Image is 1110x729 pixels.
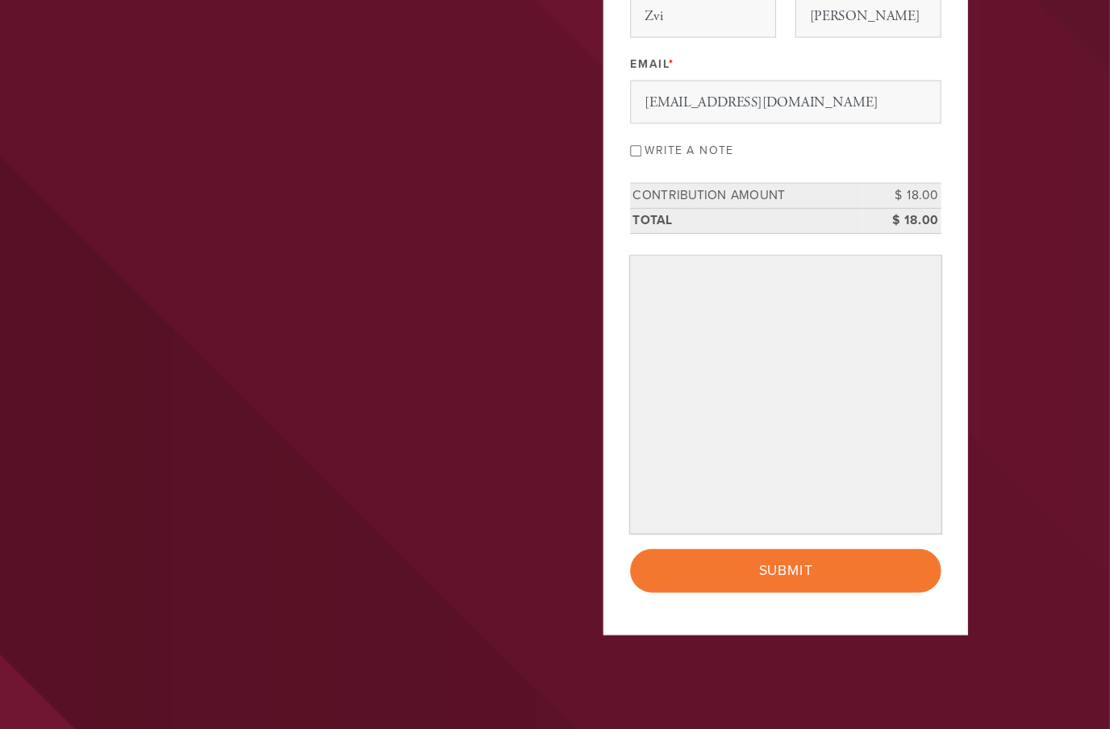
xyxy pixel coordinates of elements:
[665,170,881,194] td: Contribution Amount
[668,240,950,492] iframe: Secure payment input frame
[665,510,954,550] input: Submit
[881,193,954,216] td: $ 18.00
[678,133,761,146] label: Write a note
[665,193,881,216] td: Total
[665,52,706,67] label: Email
[701,53,707,66] span: This field is required.
[881,170,954,194] td: $ 18.00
